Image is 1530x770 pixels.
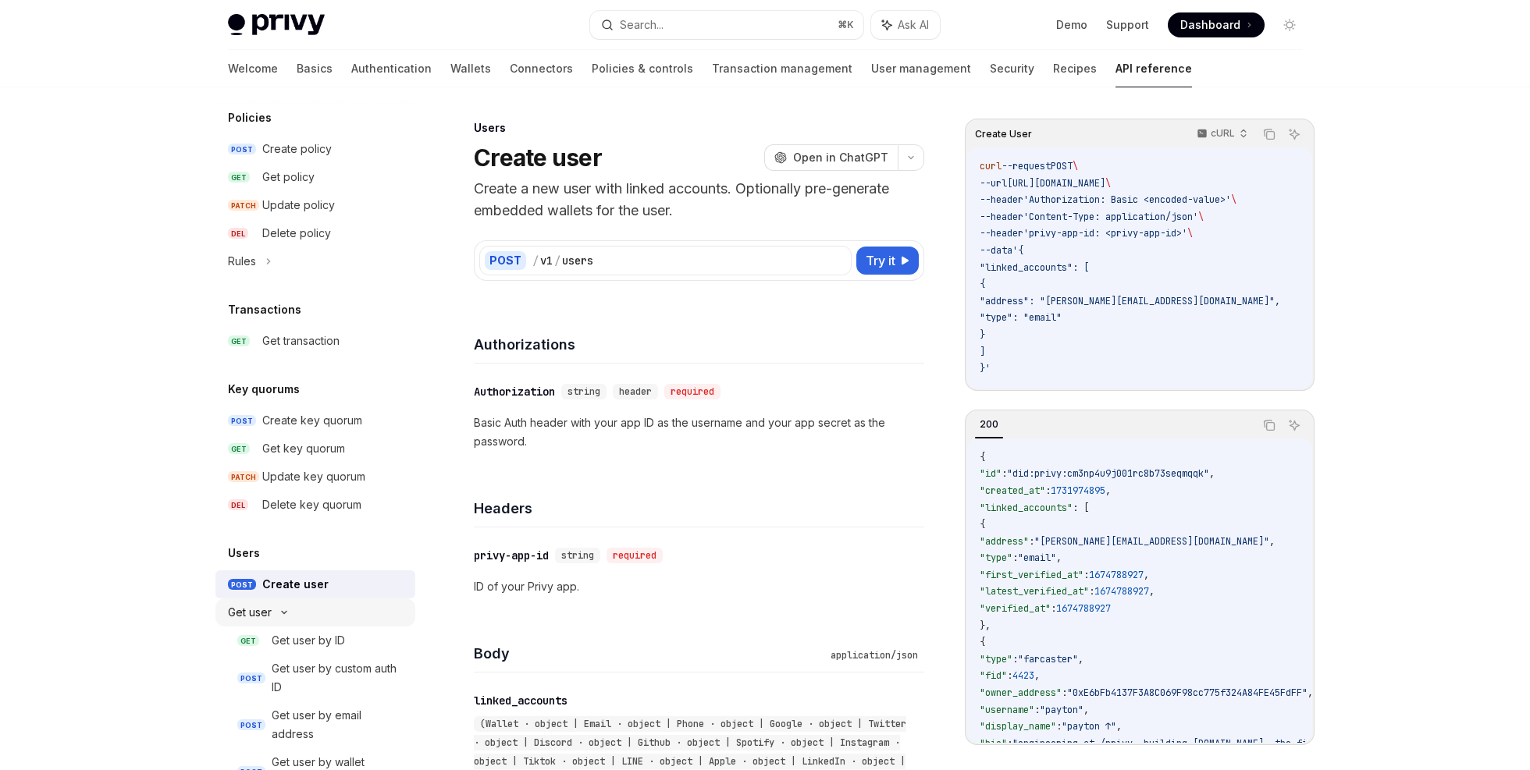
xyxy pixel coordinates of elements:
[215,327,415,355] a: GETGet transaction
[215,163,415,191] a: GETGet policy
[228,544,260,562] h5: Users
[1144,569,1149,581] span: ,
[228,579,256,591] span: POST
[262,467,365,486] div: Update key quorum
[980,346,985,358] span: ]
[215,191,415,219] a: PATCHUpdate policy
[215,219,415,247] a: DELDelete policy
[620,16,664,34] div: Search...
[980,244,1012,257] span: --data
[1231,193,1236,206] span: \
[474,384,555,399] div: Authorization
[474,643,824,664] h4: Body
[228,603,272,622] div: Get user
[607,548,663,563] div: required
[237,635,259,647] span: GET
[898,17,929,33] span: Ask AI
[1115,50,1192,87] a: API reference
[866,251,895,270] span: Try it
[485,251,526,270] div: POST
[664,384,721,399] div: required
[215,570,415,598] a: POSTCreate user
[824,648,924,663] div: application/json
[980,518,985,530] span: {
[272,659,406,697] div: Get user by custom auth ID
[450,50,491,87] a: Wallets
[474,413,924,451] p: Basic Auth header with your app ID as the username and your app secret as the password.
[1051,160,1073,172] span: POST
[980,737,1007,750] span: "bio"
[1277,12,1302,37] button: Toggle dark mode
[980,502,1073,514] span: "linked_accounts"
[1012,653,1018,665] span: :
[215,406,415,435] a: POSTCreate key quorum
[228,335,250,347] span: GET
[215,655,415,701] a: POSTGet user by custom auth ID
[980,687,1062,699] span: "owner_address"
[215,463,415,491] a: PATCHUpdate key quorum
[561,549,594,562] span: string
[1083,569,1089,581] span: :
[1149,585,1155,598] span: ,
[1105,177,1111,190] span: \
[1018,653,1078,665] span: "farcaster"
[980,227,1023,240] span: --header
[1089,569,1144,581] span: 1674788927
[510,50,573,87] a: Connectors
[980,311,1062,324] span: "type": "email"
[980,295,1280,307] span: "address": "[PERSON_NAME][EMAIL_ADDRESS][DOMAIN_NAME]",
[1056,17,1087,33] a: Demo
[980,484,1045,497] span: "created_at"
[1168,12,1265,37] a: Dashboard
[980,704,1034,716] span: "username"
[532,253,539,268] div: /
[474,334,924,355] h4: Authorizations
[980,278,985,290] span: {
[474,577,924,596] p: ID of your Privy app.
[1062,720,1116,733] span: "payton ↑"
[297,50,333,87] a: Basics
[540,253,553,268] div: v1
[1023,227,1187,240] span: 'privy-app-id: <privy-app-id>'
[764,144,898,171] button: Open in ChatGPT
[228,443,250,455] span: GET
[980,552,1012,564] span: "type"
[1007,737,1012,750] span: :
[980,636,985,648] span: {
[1180,17,1240,33] span: Dashboard
[215,135,415,163] a: POSTCreate policy
[228,50,278,87] a: Welcome
[980,362,991,374] span: }'
[712,50,852,87] a: Transaction management
[272,631,345,650] div: Get user by ID
[228,14,325,36] img: light logo
[1034,669,1040,682] span: ,
[1023,193,1231,206] span: 'Authorization: Basic <encoded-value>'
[262,411,362,430] div: Create key quorum
[262,196,335,215] div: Update policy
[262,495,361,514] div: Delete key quorum
[1012,244,1023,257] span: '{
[1051,484,1105,497] span: 1731974895
[228,172,250,183] span: GET
[1018,552,1056,564] span: "email"
[272,706,406,743] div: Get user by email address
[1056,552,1062,564] span: ,
[1308,687,1313,699] span: ,
[1023,211,1198,223] span: 'Content-Type: application/json'
[592,50,693,87] a: Policies & controls
[1188,121,1254,147] button: cURL
[228,252,256,271] div: Rules
[1105,484,1111,497] span: ,
[474,178,924,222] p: Create a new user with linked accounts. Optionally pre-generate embedded wallets for the user.
[980,619,991,632] span: },
[262,332,340,350] div: Get transaction
[215,491,415,519] a: DELDelete key quorum
[980,669,1007,682] span: "fid"
[1284,124,1304,144] button: Ask AI
[262,224,331,243] div: Delete policy
[474,498,924,519] h4: Headers
[215,626,415,655] a: GETGet user by ID
[262,575,329,594] div: Create user
[980,261,1089,274] span: "linked_accounts": [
